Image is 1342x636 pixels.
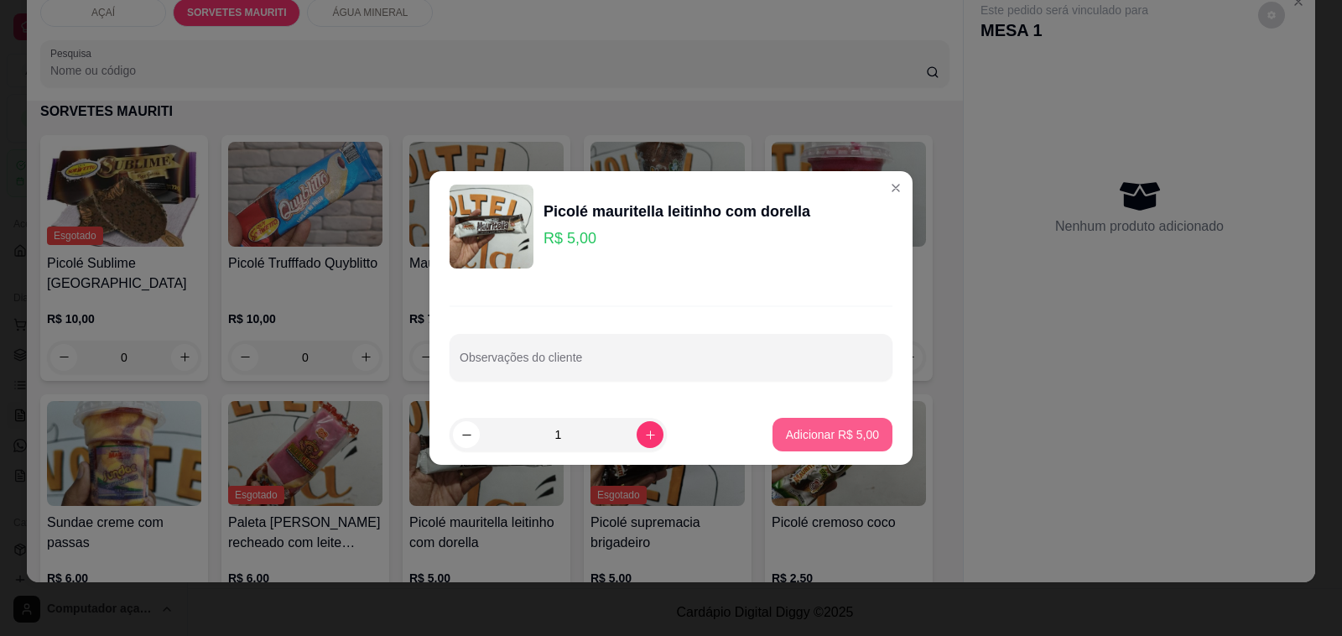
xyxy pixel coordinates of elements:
[450,185,533,268] img: product-image
[637,421,663,448] button: increase-product-quantity
[460,356,882,373] input: Observações do cliente
[882,175,909,201] button: Close
[544,227,810,250] p: R$ 5,00
[453,421,480,448] button: decrease-product-quantity
[772,418,892,451] button: Adicionar R$ 5,00
[786,426,879,443] p: Adicionar R$ 5,00
[544,200,810,223] div: Picolé mauritella leitinho com dorella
